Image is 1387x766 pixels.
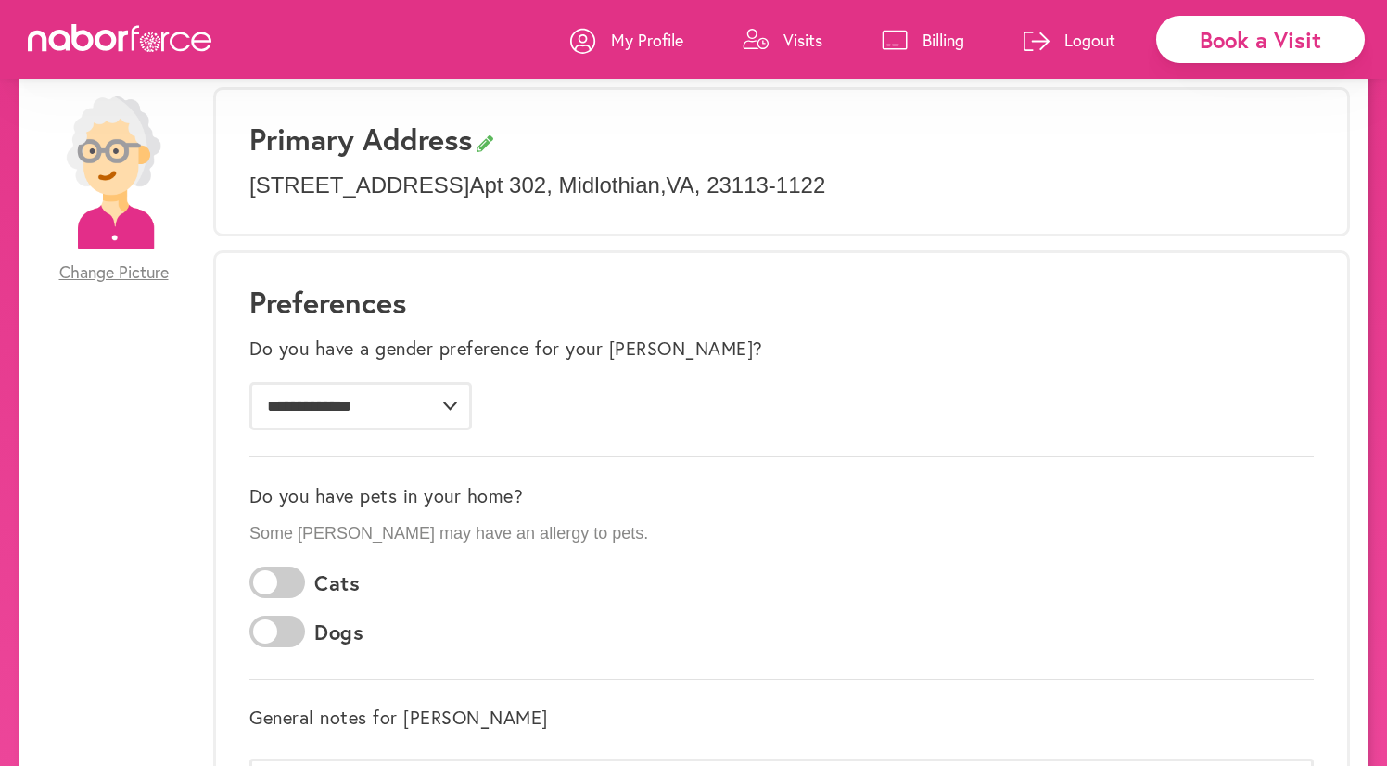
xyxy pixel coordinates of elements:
span: Change Picture [59,262,169,283]
label: Dogs [314,620,363,645]
p: Logout [1064,29,1115,51]
p: Billing [923,29,964,51]
p: Some [PERSON_NAME] may have an allergy to pets. [249,524,1314,544]
a: Logout [1024,12,1115,68]
label: General notes for [PERSON_NAME] [249,707,548,729]
a: My Profile [570,12,683,68]
p: Visits [783,29,822,51]
img: efc20bcf08b0dac87679abea64c1faab.png [37,96,190,249]
p: [STREET_ADDRESS] Apt 302 , Midlothian , VA , 23113-1122 [249,172,1314,199]
p: My Profile [611,29,683,51]
label: Cats [314,571,360,595]
div: Book a Visit [1156,16,1365,63]
h3: Primary Address [249,121,1314,157]
h1: Preferences [249,285,1314,320]
label: Do you have a gender preference for your [PERSON_NAME]? [249,338,763,360]
a: Billing [882,12,964,68]
a: Visits [743,12,822,68]
label: Do you have pets in your home? [249,485,523,507]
